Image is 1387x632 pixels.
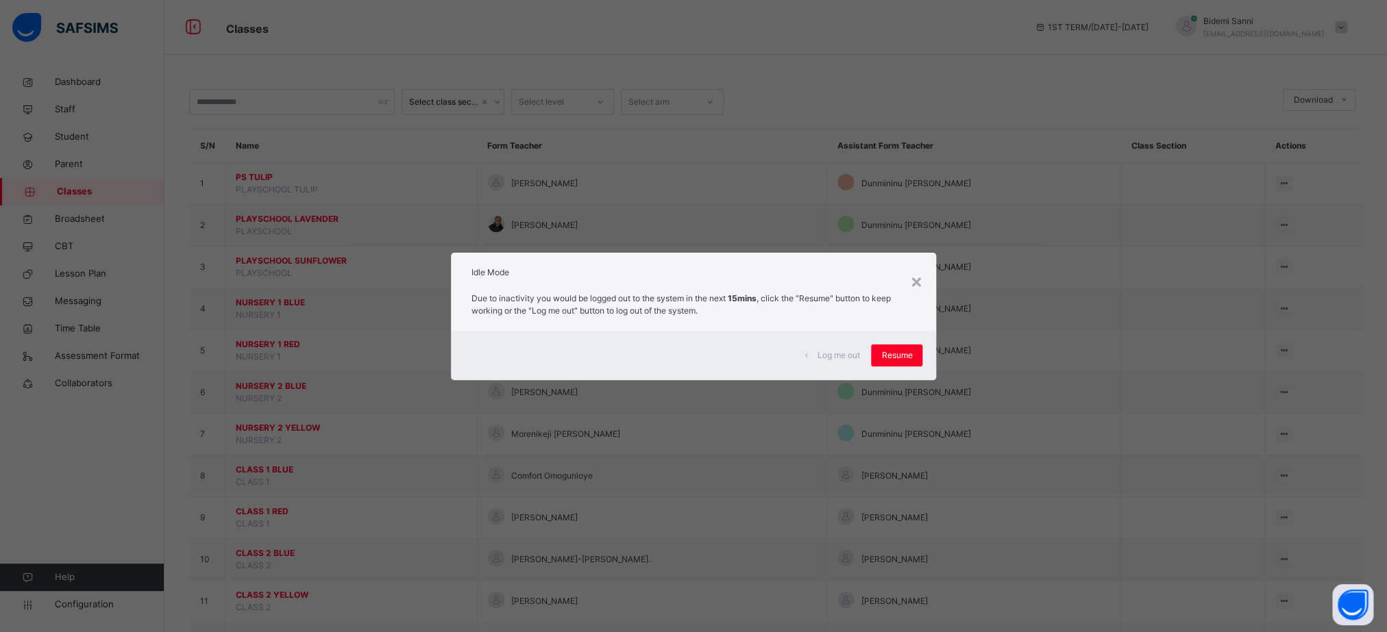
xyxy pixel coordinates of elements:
p: Due to inactivity you would be logged out to the system in the next , click the "Resume" button t... [471,292,916,317]
div: × [909,266,922,295]
span: Log me out [818,349,860,362]
h2: Idle Mode [471,266,916,279]
button: Open asap [1332,584,1373,625]
strong: 15mins [728,293,757,303]
span: Resume [881,349,912,362]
